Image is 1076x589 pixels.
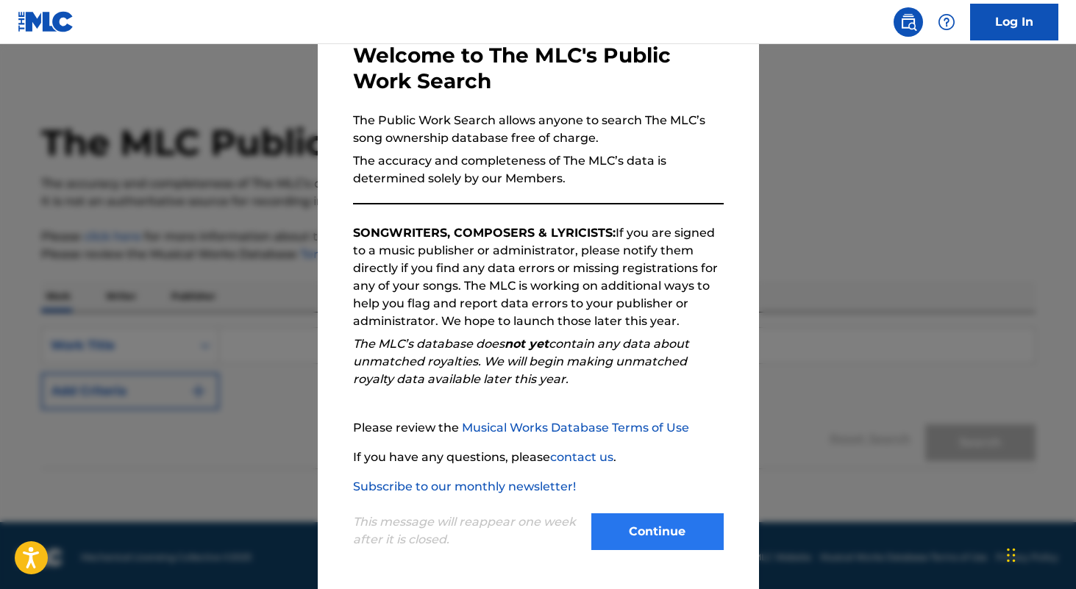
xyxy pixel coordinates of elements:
[894,7,923,37] a: Public Search
[462,421,689,435] a: Musical Works Database Terms of Use
[1007,533,1016,577] div: Drag
[938,13,955,31] img: help
[353,152,724,188] p: The accuracy and completeness of The MLC’s data is determined solely by our Members.
[353,337,689,386] em: The MLC’s database does contain any data about unmatched royalties. We will begin making unmatche...
[18,11,74,32] img: MLC Logo
[353,43,724,94] h3: Welcome to The MLC's Public Work Search
[353,226,616,240] strong: SONGWRITERS, COMPOSERS & LYRICISTS:
[353,419,724,437] p: Please review the
[550,450,613,464] a: contact us
[353,224,724,330] p: If you are signed to a music publisher or administrator, please notify them directly if you find ...
[353,112,724,147] p: The Public Work Search allows anyone to search The MLC’s song ownership database free of charge.
[970,4,1058,40] a: Log In
[899,13,917,31] img: search
[353,449,724,466] p: If you have any questions, please .
[353,479,576,493] a: Subscribe to our monthly newsletter!
[353,513,582,549] p: This message will reappear one week after it is closed.
[1002,518,1076,589] iframe: Chat Widget
[505,337,549,351] strong: not yet
[932,7,961,37] div: Help
[591,513,724,550] button: Continue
